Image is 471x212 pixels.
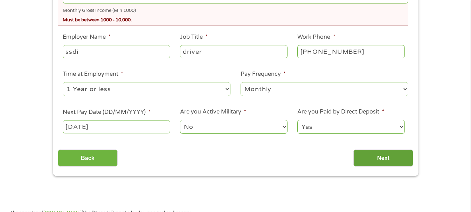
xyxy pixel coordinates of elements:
div: Must be between 1000 - 10,000. [63,14,408,24]
label: Work Phone [297,34,335,41]
input: Back [58,149,118,167]
label: Employer Name [63,34,111,41]
label: Time at Employment [63,71,123,78]
label: Job Title [180,34,208,41]
input: (231) 754-4010 [297,45,404,58]
input: ---Click Here for Calendar --- [63,120,170,133]
div: Monthly Gross Income (Min 1000) [63,5,408,14]
input: Walmart [63,45,170,58]
label: Are you Active Military [180,108,246,116]
input: Cashier [180,45,287,58]
label: Are you Paid by Direct Deposit [297,108,384,116]
label: Pay Frequency [241,71,286,78]
label: Next Pay Date (DD/MM/YYYY) [63,109,151,116]
input: Next [353,149,413,167]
